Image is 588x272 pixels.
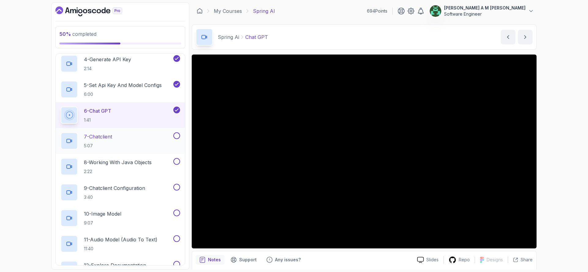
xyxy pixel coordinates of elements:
p: Spring AI [253,7,275,15]
p: [PERSON_NAME] A M [PERSON_NAME] [444,5,526,11]
p: 694 Points [367,8,387,14]
a: Dashboard [197,8,203,14]
p: 5:07 [84,143,112,149]
p: 9:07 [84,220,121,226]
a: Slides [412,257,443,263]
p: 6:00 [84,91,162,97]
p: 2:22 [84,168,152,175]
span: 50 % [59,31,71,37]
p: 10 - Image Model [84,210,121,217]
button: 4-Generate API Key2:14 [61,55,180,72]
p: 9 - Chatclient Configuration [84,184,145,192]
button: 7-Chatclient5:07 [61,132,180,149]
iframe: 6 - ChatGPT [192,55,537,248]
p: 11:40 [84,246,157,252]
p: Software Engineer [444,11,526,17]
p: 3:40 [84,194,145,200]
p: Slides [426,257,439,263]
button: next content [518,30,533,44]
span: completed [59,31,96,37]
p: 4 - Generate API Key [84,56,131,63]
button: Feedback button [263,255,304,265]
p: 8 - Working With Java Objects [84,159,152,166]
p: 12 - Explore Documentation [84,262,146,269]
p: Support [239,257,257,263]
button: 6-Chat GPT1:41 [61,107,180,124]
button: previous content [501,30,515,44]
a: Dashboard [55,6,136,16]
p: 5 - Set Api Key And Model Configs [84,81,162,89]
p: 7 - Chatclient [84,133,112,140]
p: Spring Ai [218,33,239,41]
button: 10-Image Model9:07 [61,210,180,227]
button: user profile image[PERSON_NAME] A M [PERSON_NAME]Software Engineer [429,5,534,17]
img: user profile image [430,5,441,17]
a: My Courses [214,7,242,15]
button: notes button [196,255,224,265]
a: Repo [444,256,475,264]
button: 9-Chatclient Configuration3:40 [61,184,180,201]
p: 1:41 [84,117,111,123]
p: Any issues? [275,257,301,263]
button: Support button [227,255,260,265]
p: 11 - Audio Model (Audio To Text) [84,236,157,243]
button: 8-Working With Java Objects2:22 [61,158,180,175]
p: 2:14 [84,66,131,72]
button: Share [508,257,533,263]
p: Chat GPT [245,33,268,41]
p: Notes [208,257,221,263]
p: 6 - Chat GPT [84,107,111,115]
button: 5-Set Api Key And Model Configs6:00 [61,81,180,98]
p: Repo [459,257,470,263]
button: 11-Audio Model (Audio To Text)11:40 [61,235,180,252]
p: Share [521,257,533,263]
p: Designs [487,257,503,263]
